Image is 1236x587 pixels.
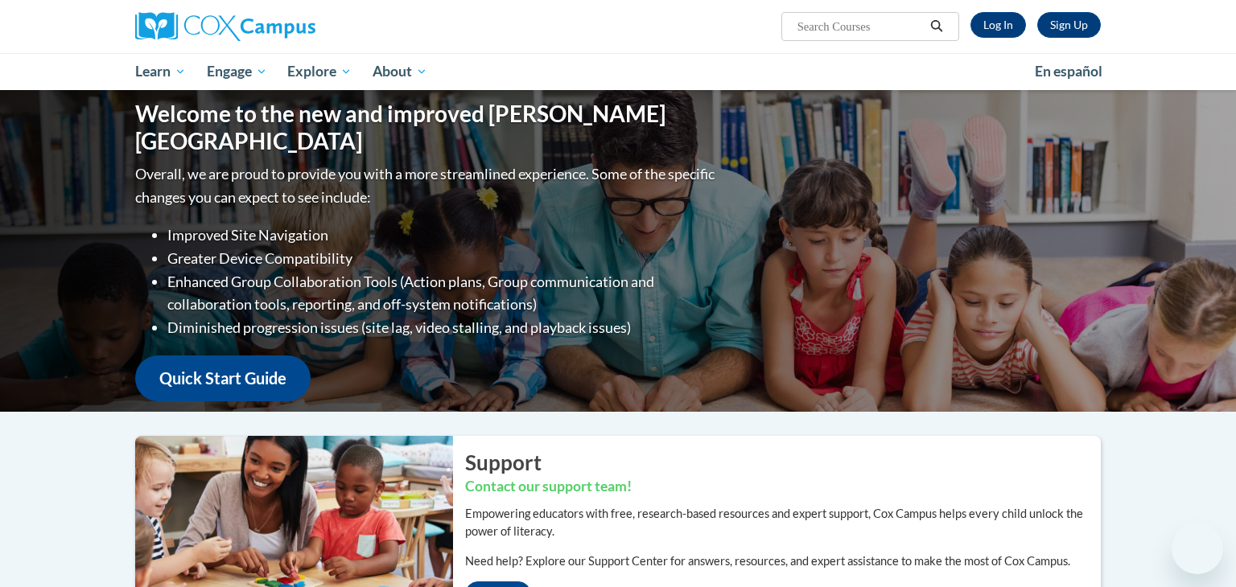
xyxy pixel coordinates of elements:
[362,53,438,90] a: About
[465,477,1101,497] h3: Contact our support team!
[167,316,719,339] li: Diminished progression issues (site lag, video stalling, and playback issues)
[135,162,719,209] p: Overall, we are proud to provide you with a more streamlined experience. Some of the specific cha...
[167,247,719,270] li: Greater Device Compatibility
[135,12,441,41] a: Cox Campus
[135,62,186,81] span: Learn
[135,101,719,154] h1: Welcome to the new and improved [PERSON_NAME][GEOGRAPHIC_DATA]
[796,17,925,36] input: Search Courses
[373,62,427,81] span: About
[1037,12,1101,38] a: Register
[111,53,1125,90] div: Main menu
[207,62,267,81] span: Engage
[1035,63,1102,80] span: En español
[287,62,352,81] span: Explore
[167,224,719,247] li: Improved Site Navigation
[135,12,315,41] img: Cox Campus
[1172,523,1223,574] iframe: Button to launch messaging window
[196,53,278,90] a: Engage
[1024,55,1113,88] a: En español
[970,12,1026,38] a: Log In
[125,53,196,90] a: Learn
[167,270,719,317] li: Enhanced Group Collaboration Tools (Action plans, Group communication and collaboration tools, re...
[465,448,1101,477] h2: Support
[135,355,311,401] a: Quick Start Guide
[465,505,1101,540] p: Empowering educators with free, research-based resources and expert support, Cox Campus helps eve...
[277,53,362,90] a: Explore
[925,17,949,36] button: Search
[465,552,1101,570] p: Need help? Explore our Support Center for answers, resources, and expert assistance to make the m...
